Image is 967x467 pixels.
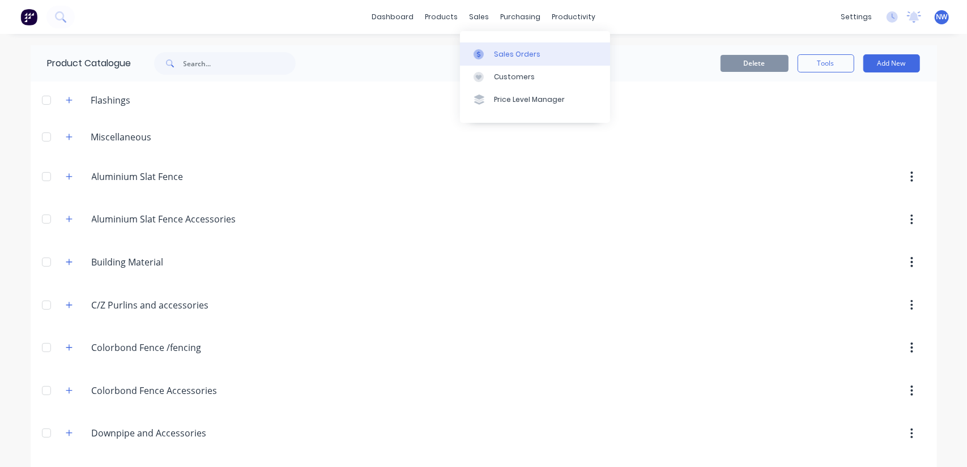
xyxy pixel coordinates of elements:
[463,8,495,25] div: sales
[835,8,877,25] div: settings
[92,212,235,226] input: Enter category name
[494,95,565,105] div: Price Level Manager
[419,8,463,25] div: products
[494,72,535,82] div: Customers
[546,8,601,25] div: productivity
[798,54,854,72] button: Tools
[92,384,225,397] input: Enter category name
[82,93,140,107] div: Flashings
[92,426,225,440] input: Enter category name
[184,52,296,75] input: Search...
[92,255,225,269] input: Enter category name
[494,49,540,59] div: Sales Orders
[721,55,789,72] button: Delete
[92,341,225,354] input: Enter category name
[460,42,610,65] a: Sales Orders
[460,88,610,111] a: Price Level Manager
[82,130,161,144] div: Miscellaneous
[366,8,419,25] a: dashboard
[20,8,37,25] img: Factory
[92,298,225,312] input: Enter category name
[863,54,920,72] button: Add New
[495,8,546,25] div: purchasing
[936,12,948,22] span: NW
[460,66,610,88] a: Customers
[92,170,225,183] input: Enter category name
[31,45,131,82] div: Product Catalogue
